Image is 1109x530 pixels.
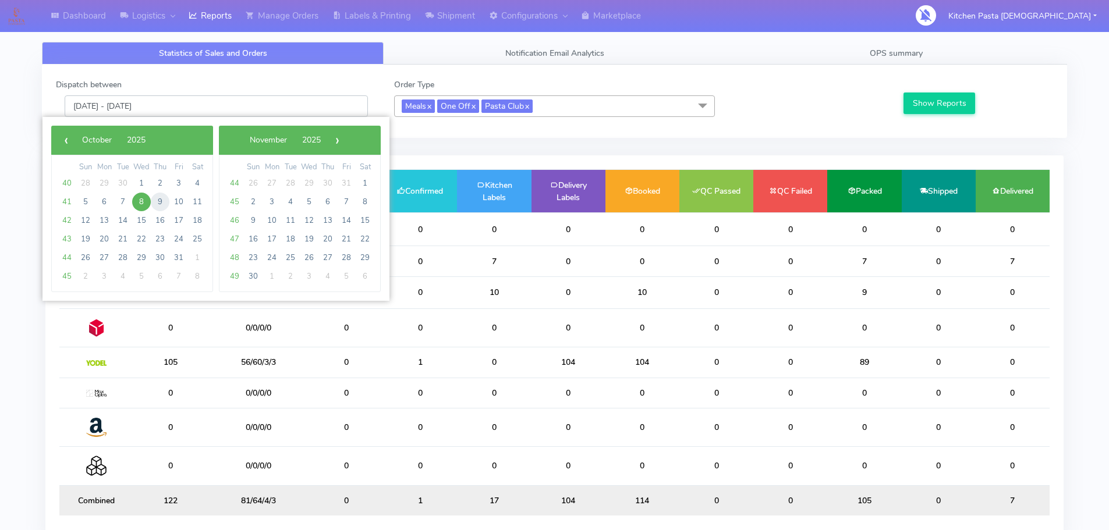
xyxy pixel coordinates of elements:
td: 0 [309,447,383,485]
span: 8 [188,267,207,286]
span: 21 [114,230,132,248]
td: 0 [309,485,383,515]
span: 42 [58,211,76,230]
span: 20 [95,230,114,248]
td: 0 [605,308,679,347]
td: 0 [976,347,1050,378]
span: 25 [188,230,207,248]
button: ‹ [57,131,75,149]
td: 10 [457,276,531,308]
td: 114 [605,485,679,515]
span: 13 [95,211,114,230]
button: Show Reports [904,93,975,114]
span: Pasta Club [481,99,533,113]
td: 0 [457,212,531,246]
span: 8 [356,193,374,211]
td: 17 [457,485,531,515]
span: 12 [76,211,95,230]
td: 0 [753,485,827,515]
td: 0 [679,276,753,308]
span: One Off [437,99,479,113]
span: 5 [132,267,151,286]
span: 16 [151,211,169,230]
span: 5 [300,193,318,211]
td: Delivery Labels [532,170,605,212]
td: 0 [679,308,753,347]
span: 27 [318,248,337,267]
span: 5 [337,267,356,286]
a: x [470,99,476,112]
span: 12 [300,211,318,230]
span: 17 [263,230,281,248]
td: 0 [902,408,976,446]
td: 0 [133,378,207,408]
span: 7 [337,193,356,211]
td: 0 [827,308,901,347]
img: DPD [86,318,107,338]
td: 0 [753,447,827,485]
span: 28 [114,248,132,267]
td: 0 [605,212,679,246]
span: 1 [132,174,151,193]
td: 0 [827,447,901,485]
bs-daterangepicker-container: calendar [42,117,389,301]
td: 104 [532,485,605,515]
span: 15 [132,211,151,230]
span: 9 [151,193,169,211]
td: Confirmed [383,170,457,212]
td: 0 [902,347,976,378]
span: 1 [188,248,207,267]
span: 27 [95,248,114,267]
td: 0/0/0/0 [207,408,309,446]
span: 28 [281,174,300,193]
td: 0 [457,347,531,378]
td: 0 [827,212,901,246]
span: 43 [58,230,76,248]
span: › [328,131,346,149]
td: 89 [827,347,901,378]
td: 0 [976,378,1050,408]
span: 6 [151,267,169,286]
span: 2 [244,193,263,211]
span: November [250,134,287,145]
th: weekday [169,161,188,174]
td: 0 [902,212,976,246]
span: 29 [356,248,374,267]
td: 0 [902,246,976,276]
td: 105 [827,485,901,515]
span: October [82,134,112,145]
td: 0 [457,447,531,485]
td: 0 [753,276,827,308]
span: 28 [76,174,95,193]
span: 4 [114,267,132,286]
span: 6 [95,193,114,211]
td: 104 [532,347,605,378]
td: 0 [532,246,605,276]
span: 6 [356,267,374,286]
span: 30 [151,248,169,267]
td: 0 [902,447,976,485]
td: 0 [133,308,207,347]
span: 24 [169,230,188,248]
a: x [524,99,529,112]
td: 0 [679,347,753,378]
span: 17 [169,211,188,230]
td: 1 [383,485,457,515]
span: 28 [337,248,356,267]
td: 0 [753,378,827,408]
span: 29 [132,248,151,267]
span: 3 [169,174,188,193]
a: x [426,99,431,112]
img: Collection [86,456,107,476]
td: 0 [976,276,1050,308]
span: 29 [95,174,114,193]
span: 48 [225,248,244,267]
td: 7 [976,485,1050,515]
span: 45 [58,267,76,286]
td: 0 [605,378,679,408]
td: 9 [827,276,901,308]
td: 0 [753,212,827,246]
span: 7 [169,267,188,286]
button: Kitchen Pasta [DEMOGRAPHIC_DATA] [940,4,1106,28]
